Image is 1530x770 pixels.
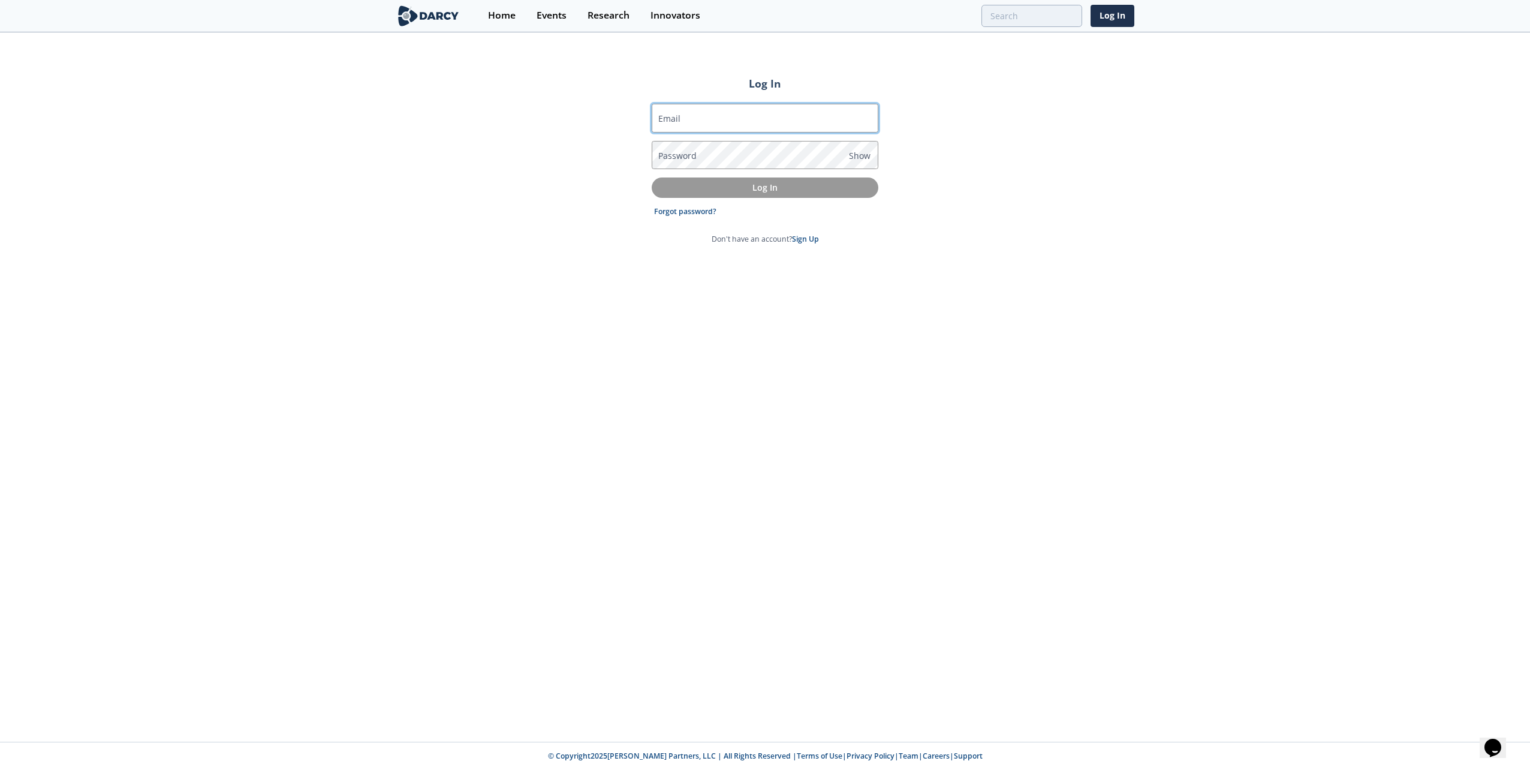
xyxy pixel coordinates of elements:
a: Privacy Policy [847,751,894,761]
div: Research [588,11,630,20]
p: © Copyright 2025 [PERSON_NAME] Partners, LLC | All Rights Reserved | | | | | [321,751,1209,762]
label: Email [658,112,680,125]
a: Careers [923,751,950,761]
a: Forgot password? [654,206,716,217]
div: Home [488,11,516,20]
h2: Log In [652,76,878,91]
button: Log In [652,178,878,197]
a: Log In [1091,5,1134,27]
p: Log In [660,181,870,194]
p: Don't have an account? [712,234,819,245]
img: logo-wide.svg [396,5,461,26]
iframe: chat widget [1480,722,1518,758]
span: Show [849,149,871,162]
label: Password [658,149,697,162]
a: Team [899,751,918,761]
a: Terms of Use [797,751,842,761]
a: Sign Up [792,234,819,244]
a: Support [954,751,983,761]
div: Innovators [650,11,700,20]
div: Events [537,11,567,20]
input: Advanced Search [981,5,1082,27]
